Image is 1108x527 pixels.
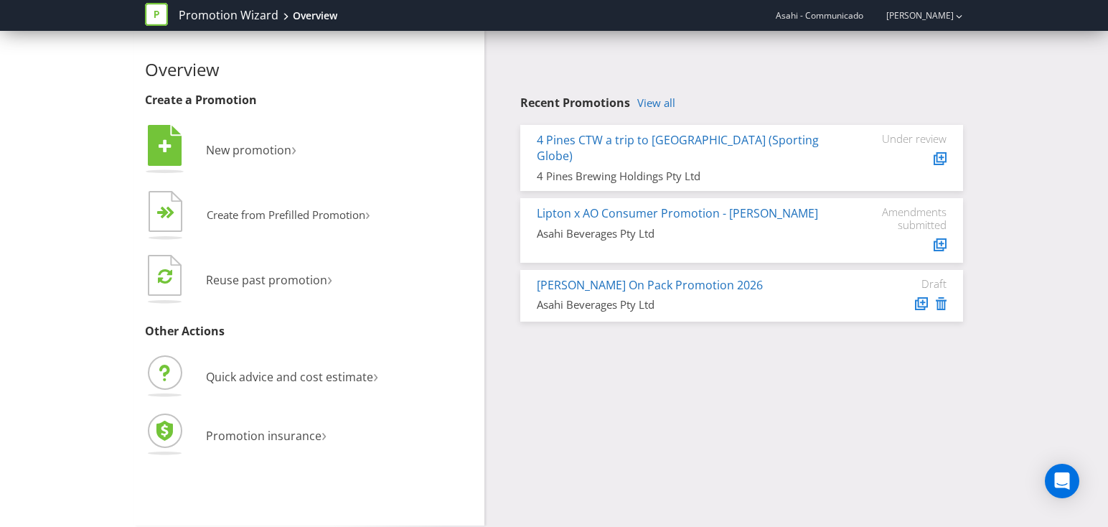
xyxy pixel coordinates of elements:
[293,9,337,23] div: Overview
[537,277,763,293] a: [PERSON_NAME] On Pack Promotion 2026
[520,95,630,111] span: Recent Promotions
[321,422,327,446] span: ›
[860,205,947,231] div: Amendments submitted
[159,139,172,154] tspan: 
[145,94,474,107] h3: Create a Promotion
[537,169,839,184] div: 4 Pines Brewing Holdings Pty Ltd
[145,428,327,444] a: Promotion insurance›
[537,132,819,164] a: 4 Pines CTW a trip to [GEOGRAPHIC_DATA] (Sporting Globe)
[166,206,175,220] tspan: 
[537,205,818,221] a: Lipton x AO Consumer Promotion - [PERSON_NAME]
[1045,464,1079,498] div: Open Intercom Messenger
[860,132,947,145] div: Under review
[145,60,474,79] h2: Overview
[179,7,278,24] a: Promotion Wizard
[206,142,291,158] span: New promotion
[776,9,863,22] span: Asahi - Communicado
[327,266,332,290] span: ›
[291,136,296,160] span: ›
[365,202,370,225] span: ›
[145,325,474,338] h3: Other Actions
[537,297,839,312] div: Asahi Beverages Pty Ltd
[206,272,327,288] span: Reuse past promotion
[145,187,371,245] button: Create from Prefilled Promotion›
[537,226,839,241] div: Asahi Beverages Pty Ltd
[145,369,378,385] a: Quick advice and cost estimate›
[206,369,373,385] span: Quick advice and cost estimate
[860,277,947,290] div: Draft
[637,97,675,109] a: View all
[872,9,954,22] a: [PERSON_NAME]
[206,428,321,444] span: Promotion insurance
[373,363,378,387] span: ›
[207,207,365,222] span: Create from Prefilled Promotion
[158,268,172,284] tspan: 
